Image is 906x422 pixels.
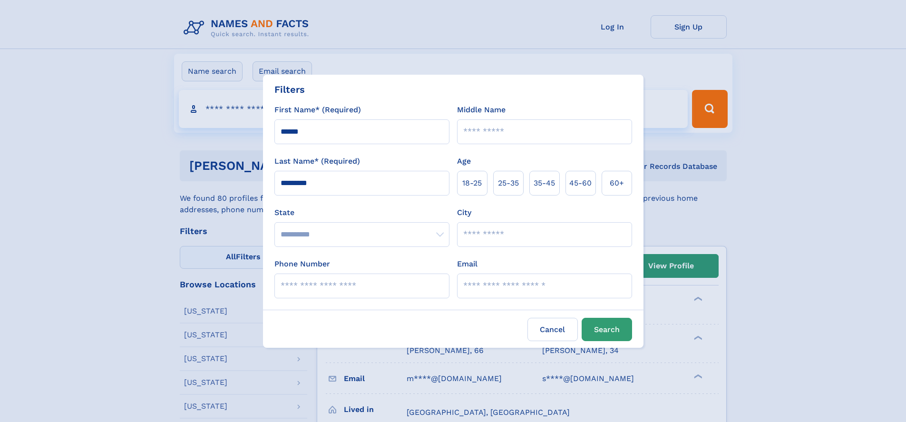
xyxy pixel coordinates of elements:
[274,258,330,270] label: Phone Number
[274,82,305,97] div: Filters
[534,177,555,189] span: 35‑45
[457,258,477,270] label: Email
[274,104,361,116] label: First Name* (Required)
[610,177,624,189] span: 60+
[274,156,360,167] label: Last Name* (Required)
[457,156,471,167] label: Age
[498,177,519,189] span: 25‑35
[569,177,592,189] span: 45‑60
[457,104,506,116] label: Middle Name
[527,318,578,341] label: Cancel
[274,207,449,218] label: State
[582,318,632,341] button: Search
[462,177,482,189] span: 18‑25
[457,207,471,218] label: City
